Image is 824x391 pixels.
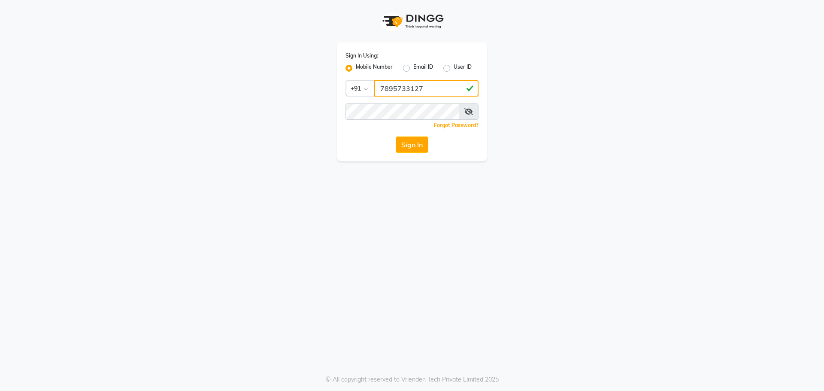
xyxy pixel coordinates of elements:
label: Mobile Number [356,63,393,73]
a: Forgot Password? [434,122,479,128]
input: Username [374,80,479,97]
label: User ID [454,63,472,73]
img: logo1.svg [378,9,446,34]
label: Sign In Using: [345,52,378,60]
label: Email ID [413,63,433,73]
button: Sign In [396,136,428,153]
input: Username [345,103,459,120]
